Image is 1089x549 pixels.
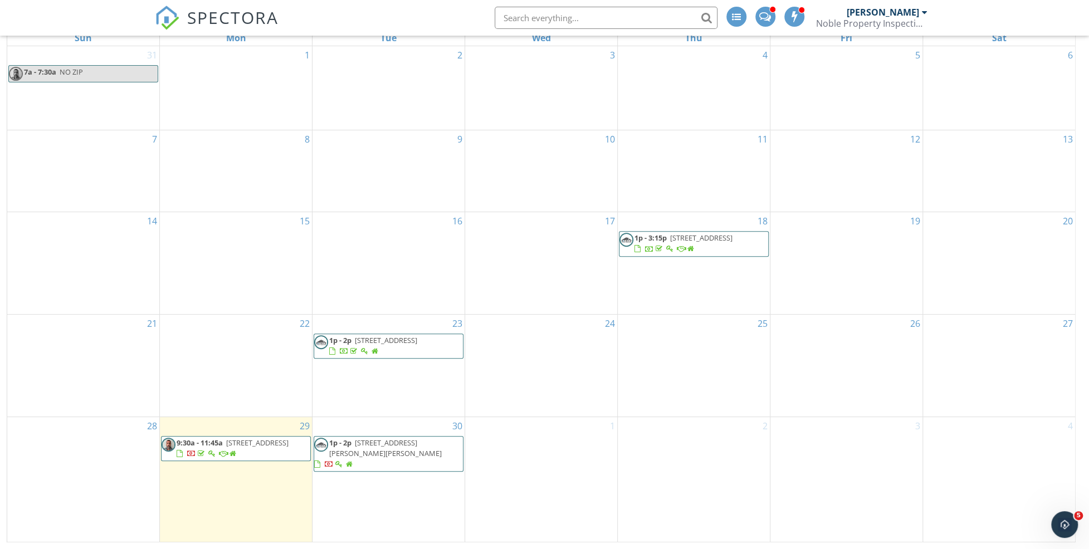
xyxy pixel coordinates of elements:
a: Go to September 25, 2025 [755,315,770,332]
td: Go to September 15, 2025 [160,212,312,315]
a: 1p - 3:15p [STREET_ADDRESS] [619,231,769,256]
span: [STREET_ADDRESS][PERSON_NAME][PERSON_NAME] [329,438,442,458]
a: Go to August 31, 2025 [145,46,159,64]
td: Go to September 3, 2025 [465,46,618,130]
span: 9:30a - 11:45a [177,438,223,448]
a: Go to September 14, 2025 [145,212,159,230]
span: 1p - 3:15p [634,233,667,243]
td: Go to September 4, 2025 [617,46,770,130]
a: Go to September 26, 2025 [908,315,922,332]
a: Sunday [72,30,94,46]
a: 1p - 3:15p [STREET_ADDRESS] [634,233,732,253]
a: Tuesday [378,30,399,46]
a: Go to September 28, 2025 [145,417,159,435]
td: Go to September 26, 2025 [770,315,922,417]
span: [STREET_ADDRESS] [226,438,289,448]
td: Go to September 29, 2025 [160,416,312,542]
span: 1p - 2p [329,438,351,448]
td: Go to September 21, 2025 [7,315,160,417]
td: Go to October 4, 2025 [922,416,1075,542]
a: Go to September 10, 2025 [603,130,617,148]
img: The Best Home Inspection Software - Spectora [155,6,179,30]
td: Go to September 22, 2025 [160,315,312,417]
td: Go to September 25, 2025 [617,315,770,417]
a: Go to October 3, 2025 [913,417,922,435]
iframe: Intercom live chat [1051,511,1078,538]
td: Go to August 31, 2025 [7,46,160,130]
a: 1p - 2p [STREET_ADDRESS] [329,335,417,356]
span: 1p - 2p [329,335,351,345]
a: Go to September 8, 2025 [302,130,312,148]
a: Saturday [989,30,1008,46]
a: Go to September 13, 2025 [1061,130,1075,148]
a: Go to September 15, 2025 [297,212,312,230]
a: Go to September 27, 2025 [1061,315,1075,332]
span: SPECTORA [187,6,279,29]
img: headshot__chris_amador.png [162,438,175,452]
td: Go to October 1, 2025 [465,416,618,542]
td: Go to September 12, 2025 [770,130,922,212]
a: Go to September 1, 2025 [302,46,312,64]
input: Search everything... [495,7,717,29]
td: Go to September 24, 2025 [465,315,618,417]
div: [PERSON_NAME] [847,7,919,18]
a: Go to October 2, 2025 [760,417,770,435]
a: Go to September 3, 2025 [608,46,617,64]
td: Go to September 1, 2025 [160,46,312,130]
td: Go to October 3, 2025 [770,416,922,542]
a: 9:30a - 11:45a [STREET_ADDRESS] [161,436,311,461]
a: Go to September 24, 2025 [603,315,617,332]
td: Go to September 6, 2025 [922,46,1075,130]
a: 1p - 2p [STREET_ADDRESS][PERSON_NAME][PERSON_NAME] [314,438,442,469]
td: Go to September 13, 2025 [922,130,1075,212]
a: Go to September 17, 2025 [603,212,617,230]
span: 5 [1074,511,1083,520]
a: Go to September 5, 2025 [913,46,922,64]
td: Go to September 17, 2025 [465,212,618,315]
a: 1p - 2p [STREET_ADDRESS] [314,334,463,359]
a: Go to September 22, 2025 [297,315,312,332]
td: Go to September 23, 2025 [312,315,465,417]
a: Go to September 20, 2025 [1061,212,1075,230]
img: headshot__chris_amador.png [9,67,23,81]
img: 0__npi__property_inspections__square.jpg [314,335,328,349]
img: 0__npi__property_inspections__square.jpg [314,438,328,452]
a: Go to September 7, 2025 [150,130,159,148]
a: 9:30a - 11:45a [STREET_ADDRESS] [177,438,289,458]
a: Go to September 9, 2025 [455,130,465,148]
td: Go to October 2, 2025 [617,416,770,542]
a: Go to September 6, 2025 [1066,46,1075,64]
span: 7a - 7:30a [24,67,56,77]
a: Go to September 18, 2025 [755,212,770,230]
td: Go to September 9, 2025 [312,130,465,212]
a: Go to September 16, 2025 [450,212,465,230]
td: Go to September 19, 2025 [770,212,922,315]
span: [STREET_ADDRESS] [355,335,417,345]
a: 1p - 2p [STREET_ADDRESS][PERSON_NAME][PERSON_NAME] [314,436,463,472]
a: Friday [838,30,854,46]
td: Go to September 27, 2025 [922,315,1075,417]
a: Go to September 23, 2025 [450,315,465,332]
a: Go to September 2, 2025 [455,46,465,64]
img: 0__npi__property_inspections__square.jpg [619,233,633,247]
a: Wednesday [529,30,553,46]
a: Go to September 4, 2025 [760,46,770,64]
td: Go to September 2, 2025 [312,46,465,130]
td: Go to September 10, 2025 [465,130,618,212]
td: Go to September 28, 2025 [7,416,160,542]
a: Go to September 11, 2025 [755,130,770,148]
div: Noble Property Inspections [816,18,927,29]
a: Go to September 29, 2025 [297,417,312,435]
td: Go to September 18, 2025 [617,212,770,315]
a: Go to September 30, 2025 [450,417,465,435]
td: Go to September 7, 2025 [7,130,160,212]
a: Go to October 4, 2025 [1066,417,1075,435]
span: NO ZIP [60,67,83,77]
a: Go to October 1, 2025 [608,417,617,435]
a: Thursday [683,30,705,46]
td: Go to September 5, 2025 [770,46,922,130]
td: Go to September 30, 2025 [312,416,465,542]
td: Go to September 8, 2025 [160,130,312,212]
td: Go to September 11, 2025 [617,130,770,212]
a: Go to September 12, 2025 [908,130,922,148]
